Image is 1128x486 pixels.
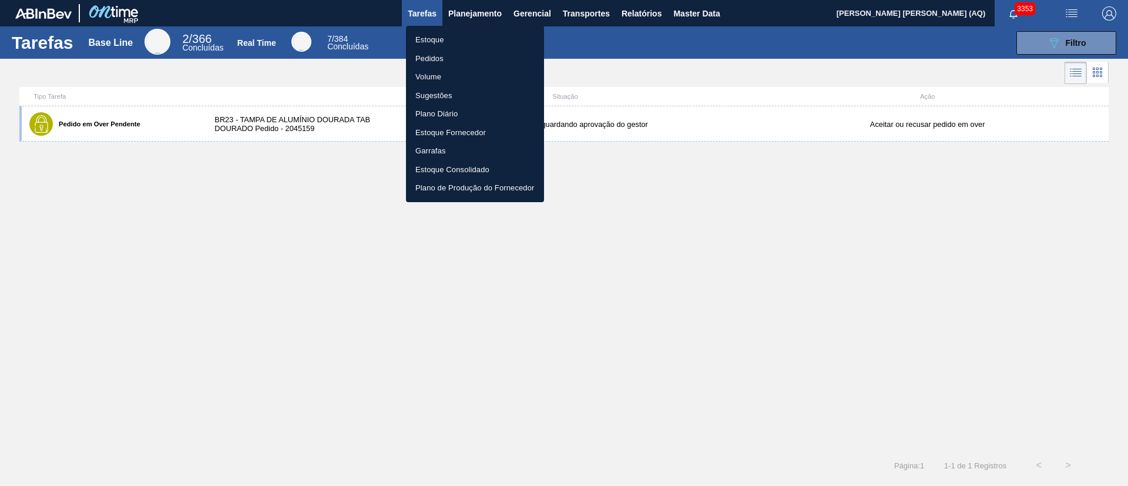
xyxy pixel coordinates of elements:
a: Estoque Consolidado [406,160,544,179]
a: Pedidos [406,49,544,68]
a: Plano Diário [406,105,544,123]
a: Plano de Produção do Fornecedor [406,179,544,197]
a: Garrafas [406,142,544,160]
a: Estoque Fornecedor [406,123,544,142]
a: Sugestões [406,86,544,105]
a: Estoque [406,31,544,49]
a: Volume [406,68,544,86]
